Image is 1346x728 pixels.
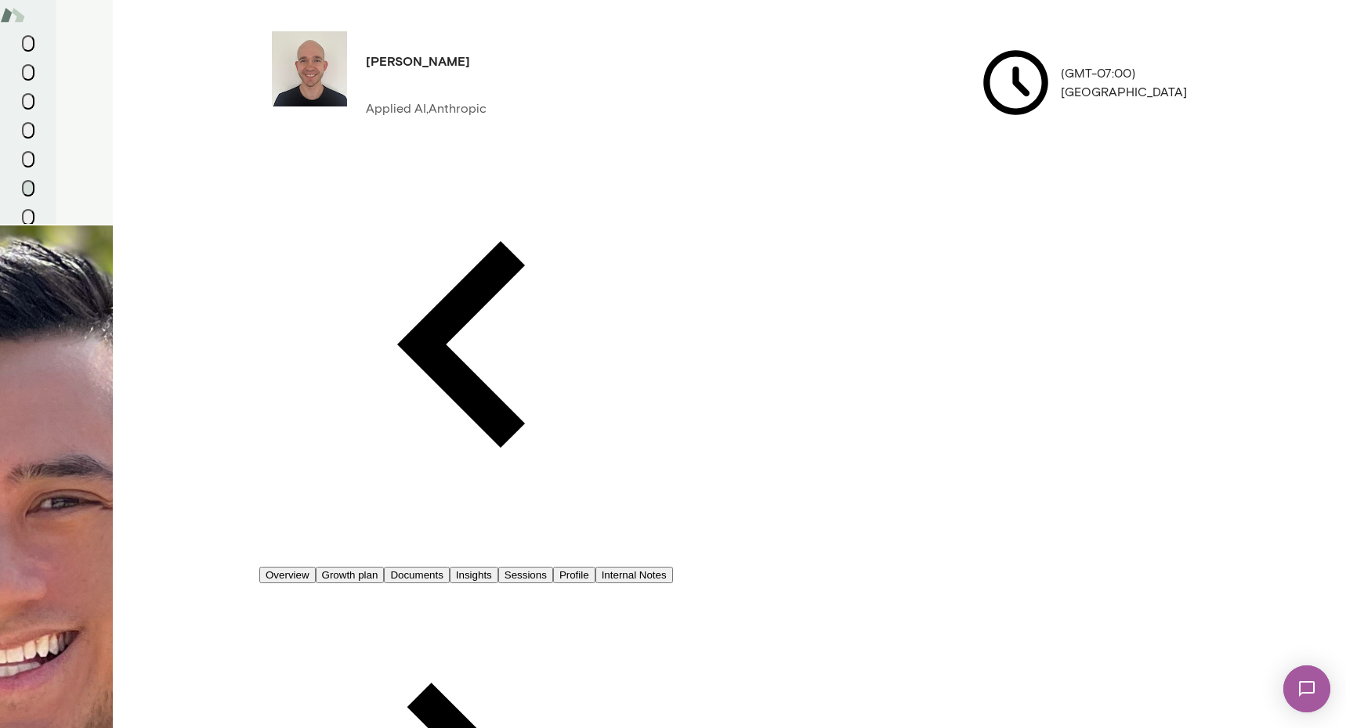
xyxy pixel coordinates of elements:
img: Cal Rueb [272,31,347,106]
button: Members [22,180,34,196]
p: (GMT-07:00) [GEOGRAPHIC_DATA] [977,44,1187,121]
button: Home [22,35,34,52]
button: Growth Plan [22,93,34,110]
button: Documents [22,151,34,168]
button: Growth plan [316,567,385,583]
button: Insights [22,122,34,139]
button: Profile [553,567,595,583]
button: Sessions [22,64,34,81]
h4: [PERSON_NAME] [366,52,470,70]
p: Applied AI, Anthropic [366,99,487,118]
button: Insights [450,567,498,583]
button: Internal Notes [595,567,673,583]
button: Sessions [498,567,553,583]
button: Client app [22,209,34,225]
button: Documents [384,567,449,583]
button: Overview [259,567,316,583]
